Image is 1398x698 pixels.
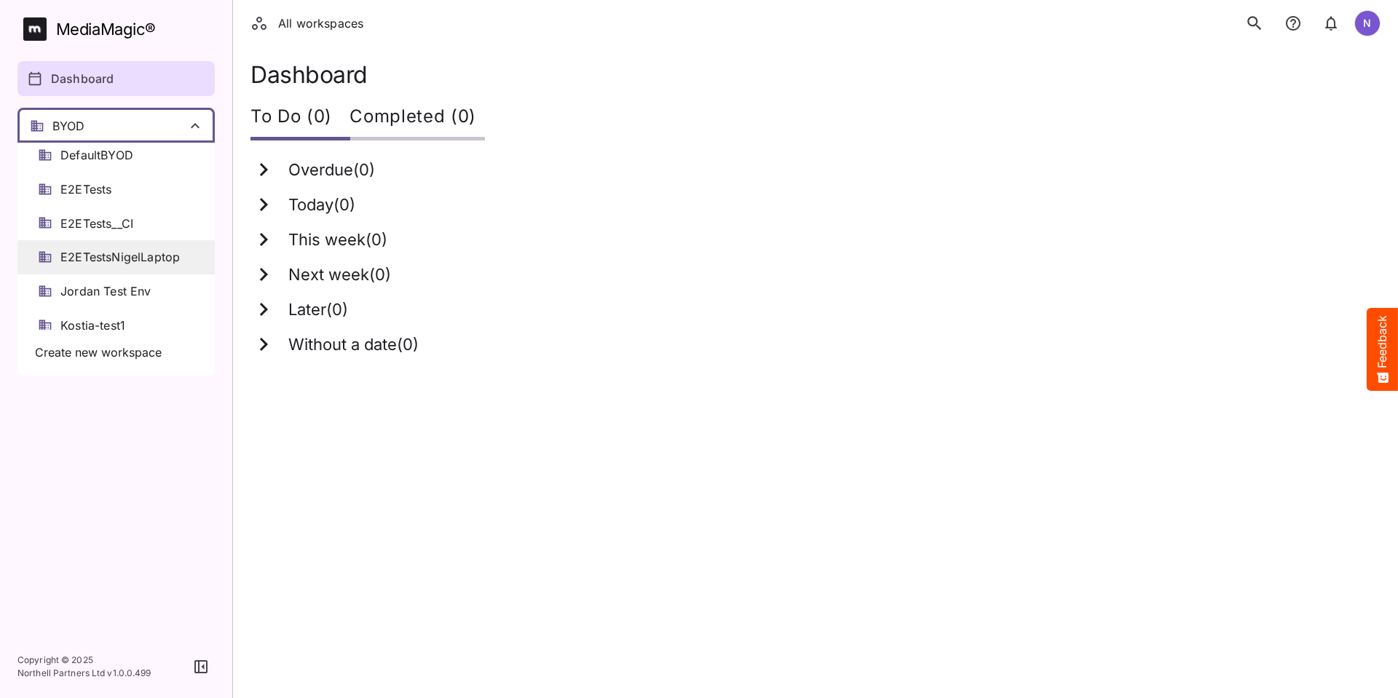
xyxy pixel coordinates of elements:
span: DefaultBYOD [60,147,133,164]
button: search [1239,8,1270,39]
div: N [1354,10,1381,36]
span: E2ETests__CI [60,215,133,232]
button: Feedback [1367,308,1398,391]
span: Kostia-test1 [60,317,125,334]
button: notifications [1279,8,1308,39]
span: Jordan Test Env [60,283,151,300]
span: Create new workspace [35,344,162,361]
button: notifications [1316,8,1346,39]
span: E2ETestsNigelLaptop [60,249,180,266]
button: Create new workspace [26,338,206,367]
span: E2ETests [60,181,111,198]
